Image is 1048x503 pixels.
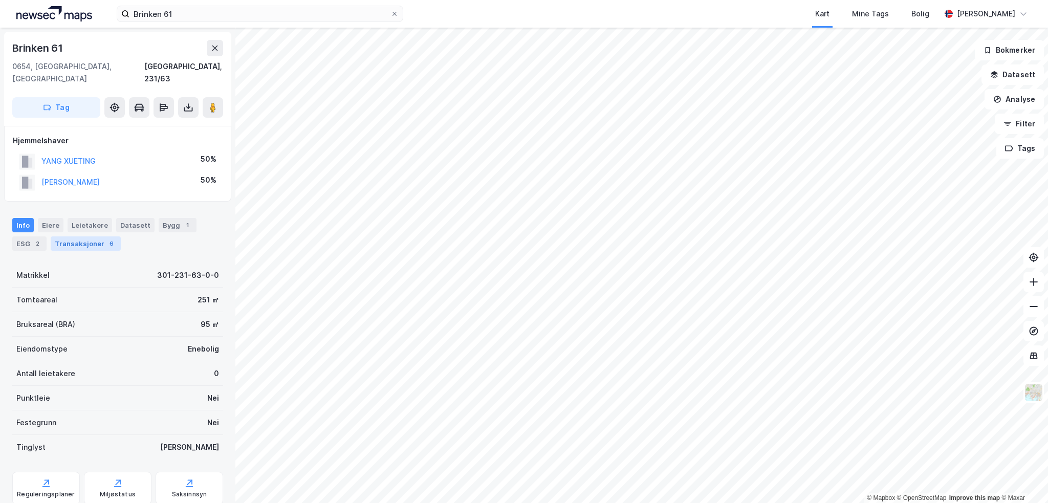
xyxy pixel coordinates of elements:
div: Transaksjoner [51,236,121,251]
div: ESG [12,236,47,251]
div: 50% [201,174,216,186]
div: Matrikkel [16,269,50,281]
div: Brinken 61 [12,40,65,56]
div: Bolig [911,8,929,20]
div: Punktleie [16,392,50,404]
div: Bruksareal (BRA) [16,318,75,331]
div: Info [12,218,34,232]
div: 251 ㎡ [198,294,219,306]
a: Improve this map [949,494,1000,501]
div: Hjemmelshaver [13,135,223,147]
div: 95 ㎡ [201,318,219,331]
button: Datasett [981,64,1044,85]
div: Saksinnsyn [172,490,207,498]
div: Reguleringsplaner [17,490,75,498]
img: Z [1024,383,1043,402]
iframe: Chat Widget [997,454,1048,503]
div: [PERSON_NAME] [957,8,1015,20]
button: Analyse [985,89,1044,110]
div: Eiendomstype [16,343,68,355]
div: [GEOGRAPHIC_DATA], 231/63 [144,60,223,85]
a: OpenStreetMap [897,494,947,501]
div: Nei [207,417,219,429]
div: Bygg [159,218,196,232]
div: 1 [182,220,192,230]
a: Mapbox [867,494,895,501]
div: 301-231-63-0-0 [157,269,219,281]
div: Datasett [116,218,155,232]
div: Tomteareal [16,294,57,306]
div: Festegrunn [16,417,56,429]
button: Bokmerker [975,40,1044,60]
div: [PERSON_NAME] [160,441,219,453]
div: Kart [815,8,829,20]
div: Tinglyst [16,441,46,453]
button: Tag [12,97,100,118]
div: Miljøstatus [100,490,136,498]
div: Nei [207,392,219,404]
button: Tags [996,138,1044,159]
div: Kontrollprogram for chat [997,454,1048,503]
div: 50% [201,153,216,165]
div: Enebolig [188,343,219,355]
div: Eiere [38,218,63,232]
img: logo.a4113a55bc3d86da70a041830d287a7e.svg [16,6,92,21]
div: 0 [214,367,219,380]
div: Mine Tags [852,8,889,20]
div: Leietakere [68,218,112,232]
div: 0654, [GEOGRAPHIC_DATA], [GEOGRAPHIC_DATA] [12,60,144,85]
input: Søk på adresse, matrikkel, gårdeiere, leietakere eller personer [129,6,390,21]
div: 6 [106,238,117,249]
div: Antall leietakere [16,367,75,380]
div: 2 [32,238,42,249]
button: Filter [995,114,1044,134]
